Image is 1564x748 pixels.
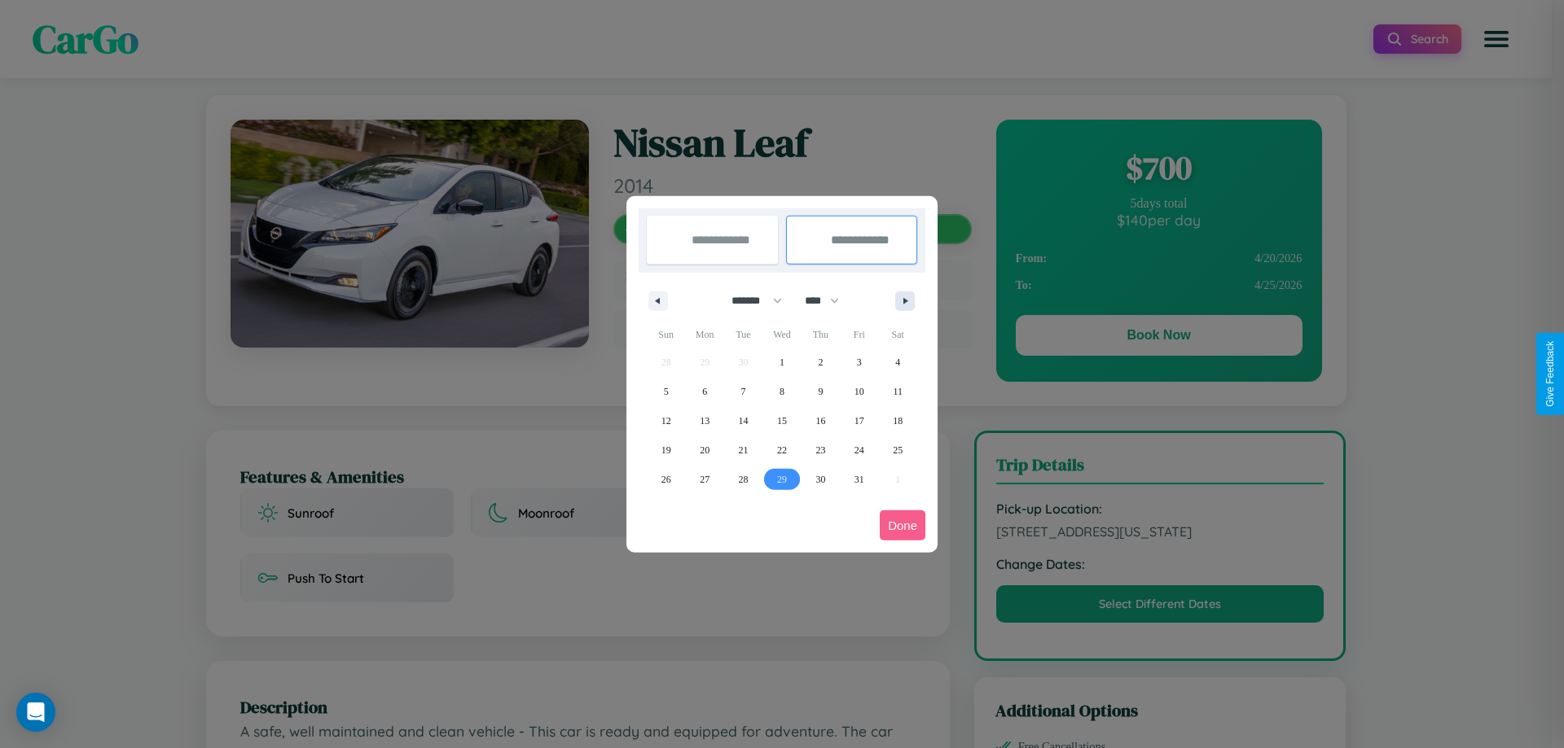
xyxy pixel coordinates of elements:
span: 15 [777,406,787,435]
button: 11 [879,377,917,406]
button: 15 [762,406,801,435]
span: 8 [780,377,784,406]
span: Fri [840,322,878,348]
span: 23 [815,435,825,465]
span: 9 [818,377,823,406]
button: 21 [724,435,762,465]
div: Open Intercom Messenger [16,693,55,732]
span: Sun [647,322,685,348]
span: 1 [780,348,784,377]
span: Mon [685,322,723,348]
button: 22 [762,435,801,465]
button: 12 [647,406,685,435]
span: 30 [815,465,825,494]
button: 2 [802,348,840,377]
span: 13 [700,406,710,435]
button: 29 [762,465,801,494]
span: 31 [854,465,864,494]
span: 3 [857,348,862,377]
span: 18 [893,406,903,435]
button: 6 [685,377,723,406]
button: 25 [879,435,917,465]
button: 14 [724,406,762,435]
span: Tue [724,322,762,348]
button: 10 [840,377,878,406]
span: 12 [661,406,671,435]
span: 16 [815,406,825,435]
span: 4 [895,348,900,377]
button: 24 [840,435,878,465]
span: 6 [702,377,707,406]
span: 25 [893,435,903,465]
span: 5 [664,377,669,406]
span: 20 [700,435,710,465]
button: 18 [879,406,917,435]
span: 26 [661,465,671,494]
button: 31 [840,465,878,494]
span: 11 [893,377,903,406]
span: 10 [854,377,864,406]
span: 17 [854,406,864,435]
span: 28 [739,465,749,494]
span: 29 [777,465,787,494]
button: 9 [802,377,840,406]
button: 17 [840,406,878,435]
span: 7 [741,377,746,406]
span: Sat [879,322,917,348]
button: Done [880,510,925,540]
button: 4 [879,348,917,377]
button: 27 [685,465,723,494]
button: 26 [647,465,685,494]
button: 7 [724,377,762,406]
button: 13 [685,406,723,435]
button: 28 [724,465,762,494]
button: 16 [802,406,840,435]
span: Wed [762,322,801,348]
span: 2 [818,348,823,377]
button: 20 [685,435,723,465]
span: Thu [802,322,840,348]
button: 1 [762,348,801,377]
button: 8 [762,377,801,406]
button: 19 [647,435,685,465]
div: Give Feedback [1544,341,1556,407]
span: 24 [854,435,864,465]
span: 21 [739,435,749,465]
span: 14 [739,406,749,435]
span: 22 [777,435,787,465]
button: 3 [840,348,878,377]
span: 27 [700,465,710,494]
button: 30 [802,465,840,494]
span: 19 [661,435,671,465]
button: 23 [802,435,840,465]
button: 5 [647,377,685,406]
